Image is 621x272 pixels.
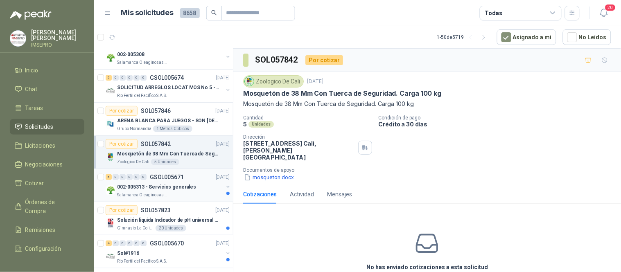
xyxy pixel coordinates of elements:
[25,198,77,216] span: Órdenes de Compra
[117,250,139,257] p: Sol#1916
[94,136,233,169] a: Por cotizarSOL057842[DATE] Company LogoMosquetón de 38 Mm Con Tuerca de Seguridad. Carga 100 kgZo...
[106,238,231,265] a: 4 0 0 0 0 0 GSOL005670[DATE] Company LogoSol#1916Rio Fertil del Pacífico S.A.S.
[126,174,133,180] div: 0
[106,40,231,66] a: 6 0 0 0 0 0 GSOL005675[DATE] Company Logo002-005308Salamanca Oleaginosas SAS
[120,174,126,180] div: 0
[563,29,611,45] button: No Leídos
[10,31,26,46] img: Company Logo
[379,121,618,128] p: Crédito a 30 días
[10,157,84,172] a: Negociaciones
[106,106,138,116] div: Por cotizar
[245,77,254,86] img: Company Logo
[497,29,556,45] button: Asignado a mi
[156,225,186,232] div: 20 Unidades
[31,43,84,47] p: IMSEPRO
[243,99,611,108] p: Mosquetón de 38 Mm Con Tuerca de Seguridad. Carga 100 kg
[94,103,233,136] a: Por cotizarSOL057846[DATE] Company LogoARENA BLANCA PARA JUEGOS - SON [DEMOGRAPHIC_DATA].31 METRO...
[94,202,233,235] a: Por cotizarSOL057823[DATE] Company LogoSolución liquida Indicador de pH universal de 500ml o 20 d...
[10,119,84,135] a: Solicitudes
[25,225,56,234] span: Remisiones
[113,75,119,81] div: 0
[10,222,84,238] a: Remisiones
[140,174,147,180] div: 0
[216,240,230,247] p: [DATE]
[180,8,200,18] span: 8658
[216,74,230,82] p: [DATE]
[106,86,115,96] img: Company Logo
[211,10,217,16] span: search
[106,218,115,228] img: Company Logo
[437,31,490,44] div: 1 - 50 de 5719
[248,121,274,128] div: Unidades
[117,225,154,232] p: Gimnasio La Colina
[243,121,247,128] p: 5
[485,9,502,18] div: Todas
[117,258,167,265] p: Rio Fertil del Pacífico S.A.S.
[140,75,147,81] div: 0
[117,150,219,158] p: Mosquetón de 38 Mm Con Tuerca de Seguridad. Carga 100 kg
[25,179,44,188] span: Cotizar
[117,59,169,66] p: Salamanca Oleaginosas SAS
[117,92,167,99] p: Rio Fertil del Pacífico S.A.S.
[133,241,140,246] div: 0
[140,241,147,246] div: 0
[106,174,112,180] div: 5
[120,241,126,246] div: 0
[10,63,84,78] a: Inicio
[121,7,174,19] h1: Mis solicitudes
[243,173,295,182] button: mosqueton.docx
[366,263,488,272] h3: No has enviado cotizaciones a esta solicitud
[25,244,61,253] span: Configuración
[10,138,84,153] a: Licitaciones
[150,174,184,180] p: GSOL005671
[25,160,63,169] span: Negociaciones
[290,190,314,199] div: Actividad
[10,81,84,97] a: Chat
[31,29,84,41] p: [PERSON_NAME] [PERSON_NAME]
[141,141,171,147] p: SOL057842
[25,85,38,94] span: Chat
[25,103,43,112] span: Tareas
[10,175,84,191] a: Cotizar
[106,75,112,81] div: 5
[117,159,149,165] p: Zoologico De Cali
[25,66,38,75] span: Inicio
[117,126,151,132] p: Grupo Normandía
[141,108,171,114] p: SOL057846
[327,190,352,199] div: Mensajes
[596,6,611,20] button: 20
[216,207,230,214] p: [DATE]
[10,194,84,219] a: Órdenes de Compra
[117,183,196,191] p: 002-005313 - Servicios generales
[117,216,219,224] p: Solución liquida Indicador de pH universal de 500ml o 20 de 25ml (no tiras de papel)
[106,119,115,129] img: Company Logo
[117,84,219,92] p: SOLICITUD ARREGLOS LOCATIVOS No 5 - PICHINDE
[106,172,231,198] a: 5 0 0 0 0 0 GSOL005671[DATE] Company Logo002-005313 - Servicios generalesSalamanca Oleaginosas SAS
[106,205,138,215] div: Por cotizar
[126,75,133,81] div: 0
[120,75,126,81] div: 0
[255,54,299,66] h3: SOL057842
[25,141,56,150] span: Licitaciones
[605,4,616,11] span: 20
[305,55,343,65] div: Por cotizar
[126,241,133,246] div: 0
[243,190,277,199] div: Cotizaciones
[307,78,323,85] p: [DATE]
[133,75,140,81] div: 0
[141,207,171,213] p: SOL057823
[25,122,54,131] span: Solicitudes
[243,89,441,98] p: Mosquetón de 38 Mm Con Tuerca de Seguridad. Carga 100 kg
[243,134,355,140] p: Dirección
[113,174,119,180] div: 0
[216,173,230,181] p: [DATE]
[243,115,372,121] p: Cantidad
[243,167,618,173] p: Documentos de apoyo
[153,126,192,132] div: 1 Metros Cúbicos
[151,159,179,165] div: 5 Unidades
[216,140,230,148] p: [DATE]
[216,107,230,115] p: [DATE]
[150,241,184,246] p: GSOL005670
[150,75,184,81] p: GSOL005674
[117,117,219,125] p: ARENA BLANCA PARA JUEGOS - SON [DEMOGRAPHIC_DATA].31 METROS CUBICOS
